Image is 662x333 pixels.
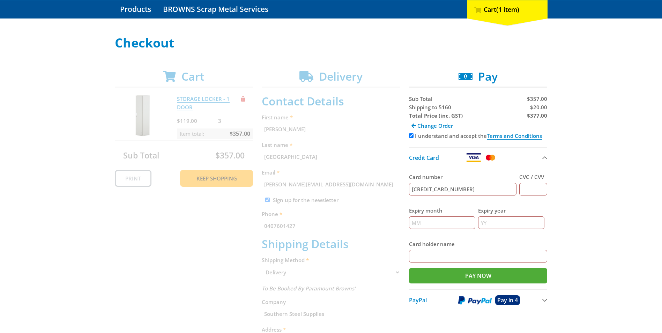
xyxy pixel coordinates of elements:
a: Change Order [409,120,455,132]
label: Expiry year [478,206,544,215]
button: PayPal Pay in 4 [409,289,548,311]
div: Cart [467,0,548,18]
span: (1 item) [496,5,519,14]
input: Pay Now [409,268,548,283]
h1: Checkout [115,36,548,50]
label: CVC / CVV [519,173,547,181]
span: Change Order [417,122,453,129]
span: Pay [478,69,498,84]
label: Expiry month [409,206,475,215]
span: $357.00 [527,95,547,102]
span: $20.00 [530,104,547,111]
a: Go to the Products page [115,0,156,18]
button: Credit Card [409,147,548,168]
input: MM [409,216,475,229]
img: PayPal [458,296,492,305]
span: Credit Card [409,154,439,162]
strong: $377.00 [527,112,547,119]
input: YY [478,216,544,229]
span: Pay in 4 [497,296,518,304]
a: Go to the BROWNS Scrap Metal Services page [158,0,274,18]
span: Shipping to 5160 [409,104,451,111]
img: Visa [466,153,481,162]
img: Mastercard [484,153,497,162]
input: Please accept the terms and conditions. [409,133,414,138]
a: Terms and Conditions [487,132,542,140]
label: Card holder name [409,240,548,248]
span: PayPal [409,296,427,304]
label: I understand and accept the [415,132,542,140]
span: Sub Total [409,95,432,102]
label: Card number [409,173,517,181]
strong: Total Price (inc. GST) [409,112,463,119]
